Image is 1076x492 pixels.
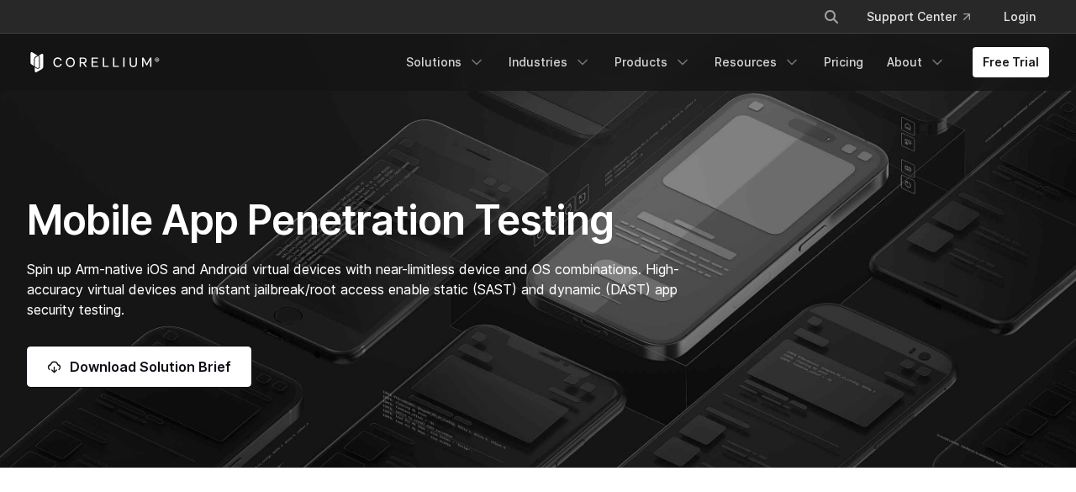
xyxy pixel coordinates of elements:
[973,47,1049,77] a: Free Trial
[704,47,810,77] a: Resources
[27,195,697,246] h1: Mobile App Penetration Testing
[803,2,1049,32] div: Navigation Menu
[27,52,161,72] a: Corellium Home
[814,47,873,77] a: Pricing
[396,47,495,77] a: Solutions
[816,2,847,32] button: Search
[27,347,251,387] a: Download Solution Brief
[877,47,956,77] a: About
[604,47,701,77] a: Products
[70,357,231,377] span: Download Solution Brief
[27,261,679,318] span: Spin up Arm-native iOS and Android virtual devices with near-limitless device and OS combinations...
[853,2,984,32] a: Support Center
[990,2,1049,32] a: Login
[396,47,1049,77] div: Navigation Menu
[498,47,601,77] a: Industries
